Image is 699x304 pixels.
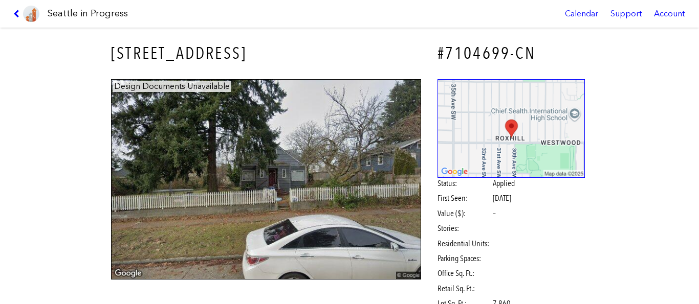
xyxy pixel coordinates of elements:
[438,268,491,279] span: Office Sq. Ft.:
[493,178,515,189] span: Applied
[438,238,491,249] span: Residential Units:
[48,7,128,20] h1: Seattle in Progress
[493,208,496,219] span: –
[23,6,39,22] img: favicon-96x96.png
[111,42,421,65] h3: [STREET_ADDRESS]
[438,208,491,219] span: Value ($):
[438,193,491,204] span: First Seen:
[438,42,585,65] h4: #7104699-CN
[438,79,585,178] img: staticmap
[111,79,421,280] img: 8149_30TH_AVE_SW_SEATTLE.jpg
[438,283,491,294] span: Retail Sq. Ft.:
[438,223,491,234] span: Stories:
[438,253,491,264] span: Parking Spaces:
[438,178,491,189] span: Status:
[113,81,231,92] figcaption: Design Documents Unavailable
[493,193,511,203] span: [DATE]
